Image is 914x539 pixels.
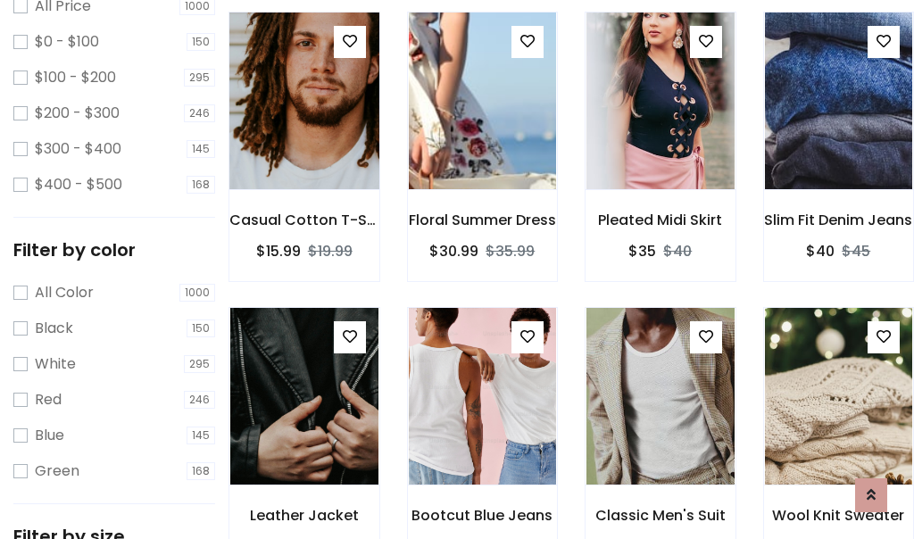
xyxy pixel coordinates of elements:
[35,31,99,53] label: $0 - $100
[229,211,379,228] h6: Casual Cotton T-Shirt
[586,507,735,524] h6: Classic Men's Suit
[35,103,120,124] label: $200 - $300
[187,176,215,194] span: 168
[184,391,215,409] span: 246
[184,104,215,122] span: 246
[187,427,215,444] span: 145
[806,243,835,260] h6: $40
[184,355,215,373] span: 295
[486,241,535,261] del: $35.99
[35,138,121,160] label: $300 - $400
[35,425,64,446] label: Blue
[586,211,735,228] h6: Pleated Midi Skirt
[35,460,79,482] label: Green
[179,284,215,302] span: 1000
[408,507,558,524] h6: Bootcut Blue Jeans
[187,462,215,480] span: 168
[256,243,301,260] h6: $15.99
[663,241,692,261] del: $40
[764,507,914,524] h6: Wool Knit Sweater
[35,389,62,410] label: Red
[229,507,379,524] h6: Leather Jacket
[308,241,353,261] del: $19.99
[35,353,76,375] label: White
[628,243,656,260] h6: $35
[35,67,116,88] label: $100 - $200
[764,211,914,228] h6: Slim Fit Denim Jeans
[187,319,215,337] span: 150
[187,33,215,51] span: 150
[842,241,870,261] del: $45
[429,243,478,260] h6: $30.99
[408,211,558,228] h6: Floral Summer Dress
[35,318,73,339] label: Black
[35,282,94,303] label: All Color
[187,140,215,158] span: 145
[184,69,215,87] span: 295
[35,174,122,195] label: $400 - $500
[13,239,215,261] h5: Filter by color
